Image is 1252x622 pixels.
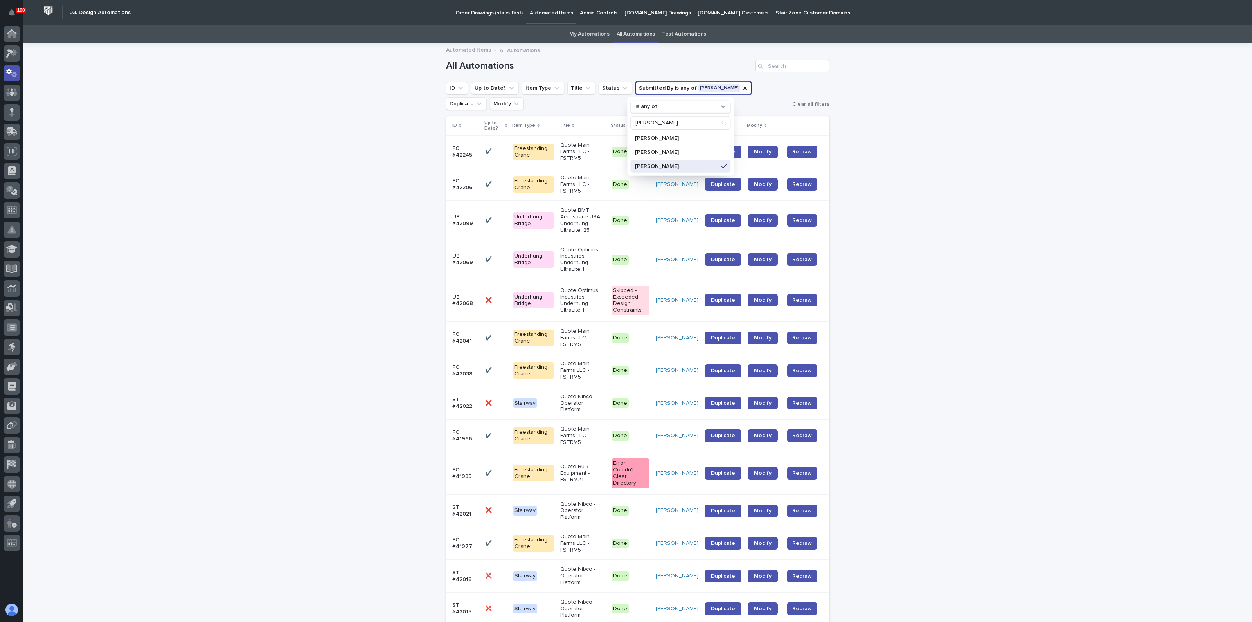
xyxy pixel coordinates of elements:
[705,429,741,442] a: Duplicate
[612,216,629,225] div: Done
[754,541,772,546] span: Modify
[513,427,554,444] div: Freestanding Crane
[452,504,479,517] p: ST #42021
[485,506,493,514] p: ❌
[656,540,698,547] a: [PERSON_NAME]
[513,506,537,516] div: Stairway
[755,60,829,72] input: Search
[446,45,491,54] a: Automated Items
[754,297,772,303] span: Modify
[705,214,741,227] a: Duplicate
[787,429,817,442] button: Redraw
[560,463,605,483] p: Quote Bulk Equipment - FSTRM2T
[792,148,812,156] span: Redraw
[754,508,772,514] span: Modify
[560,393,605,413] p: Quote Nibco - Operator Platform
[656,181,698,188] a: [PERSON_NAME]
[513,212,554,229] div: Underhung Bridge
[567,82,595,94] button: Title
[705,505,741,517] a: Duplicate
[656,400,698,407] a: [PERSON_NAME]
[485,366,493,374] p: ✔️
[446,387,829,419] tr: ST #42022❌❌ StairwayQuote Nibco - Operator PlatformDone[PERSON_NAME] DuplicateModifyRedraw
[711,508,735,514] span: Duplicate
[705,397,741,409] a: Duplicate
[754,471,772,476] span: Modify
[485,398,493,407] p: ❌
[787,505,817,517] button: Redraw
[792,399,812,407] span: Redraw
[446,560,829,592] tr: ST #42018❌❌ StairwayQuote Nibco - Operator PlatformDone[PERSON_NAME] DuplicateModifyRedraw
[446,452,829,494] tr: FC #41935✔️✔️ Freestanding CraneQuote Bulk Equipment - FSTRM2TError - Couldn't Clear Directory[PE...
[69,9,131,16] h2: 03. Design Automations
[10,9,20,22] div: Notifications100
[446,321,829,354] tr: FC #42041✔️✔️ Freestanding CraneQuote Main Farms LLC - FSTRM5Done[PERSON_NAME] DuplicateModifyRedraw
[792,539,812,547] span: Redraw
[471,82,519,94] button: Up to Date?
[787,332,817,344] button: Redraw
[485,571,493,579] p: ❌
[452,121,457,130] p: ID
[446,420,829,452] tr: FC #41966✔️✔️ Freestanding CraneQuote Main Farms LLC - FSTRM5Done[PERSON_NAME] DuplicateModifyRedraw
[656,217,698,224] a: [PERSON_NAME]
[656,297,698,304] a: [PERSON_NAME]
[662,25,706,43] a: Test Automations
[748,467,778,480] a: Modify
[612,333,629,343] div: Done
[705,364,741,377] a: Duplicate
[485,216,493,224] p: ✔️
[754,400,772,406] span: Modify
[711,400,735,406] span: Duplicate
[513,465,554,481] div: Freestanding Crane
[748,429,778,442] a: Modify
[711,606,735,611] span: Duplicate
[560,534,605,553] p: Quote Main Farms LLC - FSTRM5
[787,467,817,480] button: Redraw
[452,178,479,191] p: FC #42206
[711,541,735,546] span: Duplicate
[452,145,479,159] p: FC #42245
[612,255,629,265] div: Done
[612,398,629,408] div: Done
[446,135,829,168] tr: FC #42245✔️✔️ Freestanding CraneQuote Main Farms LLC - FSTRM5Done[PERSON_NAME] DuplicateModifyRedraw
[635,103,657,110] p: is any of
[792,605,812,613] span: Redraw
[792,367,812,375] span: Redraw
[711,433,735,438] span: Duplicate
[560,207,605,233] p: Quote BMT Aerospace USA - Underhung UltraLite .25
[656,507,698,514] a: [PERSON_NAME]
[787,397,817,409] button: Redraw
[705,253,741,266] a: Duplicate
[630,116,730,130] div: Search
[560,599,605,618] p: Quote Nibco - Operator Platform
[705,178,741,191] a: Duplicate
[452,397,479,410] p: ST #42022
[612,458,649,488] div: Error - Couldn't Clear Directory
[569,25,610,43] a: My Automations
[4,602,20,618] button: users-avatar
[711,573,735,579] span: Duplicate
[754,433,772,438] span: Modify
[792,296,812,304] span: Redraw
[485,147,493,155] p: ✔️
[787,178,817,191] button: Redraw
[711,297,735,303] span: Duplicate
[787,253,817,266] button: Redraw
[490,97,524,110] button: Modify
[485,539,493,547] p: ✔️
[560,175,605,194] p: Quote Main Farms LLC - FSTRM5
[656,256,698,263] a: [PERSON_NAME]
[513,330,554,346] div: Freestanding Crane
[705,537,741,550] a: Duplicate
[748,214,778,227] a: Modify
[787,214,817,227] button: Redraw
[446,97,487,110] button: Duplicate
[754,149,772,155] span: Modify
[500,45,540,54] p: All Automations
[446,60,752,72] h1: All Automations
[513,251,554,268] div: Underhung Bridge
[452,467,479,480] p: FC #41935
[446,240,829,279] tr: UB #42069✔️✔️ Underhung BridgeQuote Optimus Industries - Underhung UltraLite 1Done[PERSON_NAME] D...
[560,566,605,586] p: Quote Nibco - Operator Platform
[513,144,554,160] div: Freestanding Crane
